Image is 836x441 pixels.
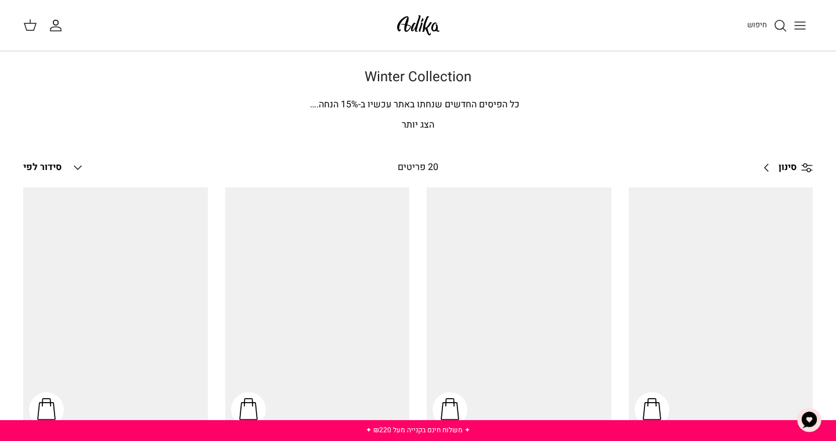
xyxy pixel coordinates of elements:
p: הצג יותר [23,118,813,133]
button: סידור לפי [23,155,85,180]
span: 15 [341,97,351,111]
span: סינון [779,160,797,175]
span: כל הפיסים החדשים שנחתו באתר עכשיו ב- [358,97,520,111]
a: חיפוש [747,19,787,32]
a: סווטשירט Brazilian Kid [427,187,611,433]
button: Toggle menu [787,13,813,38]
a: סינון [755,154,813,182]
button: צ'אט [792,403,827,438]
a: ✦ משלוח חינם בקנייה מעל ₪220 ✦ [366,425,470,435]
div: 20 פריטים [323,160,513,175]
a: החשבון שלי [49,19,67,32]
h1: Winter Collection [23,69,813,86]
span: חיפוש [747,19,767,30]
a: ג׳ינס All Or Nothing קריס-קרוס | BOYFRIEND [629,187,813,433]
a: מכנסי טרנינג City strolls [225,187,410,433]
span: סידור לפי [23,160,62,174]
img: Adika IL [394,12,443,39]
span: % הנחה. [310,97,358,111]
a: סווטשירט City Strolls אוברסייז [23,187,208,433]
